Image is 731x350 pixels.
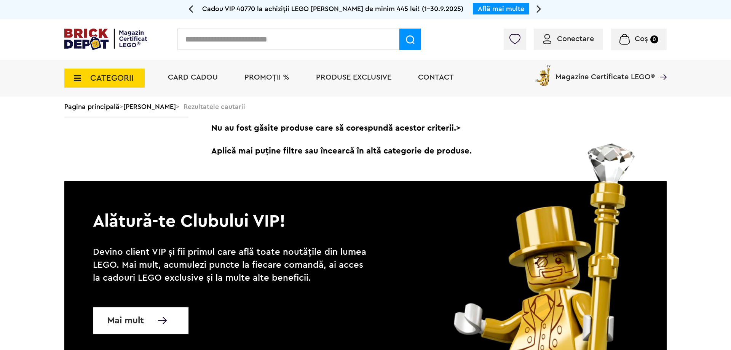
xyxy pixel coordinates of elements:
[90,74,134,82] span: CATEGORII
[123,103,176,110] a: [PERSON_NAME]
[555,63,655,81] span: Magazine Certificate LEGO®
[650,35,658,43] small: 0
[244,74,289,81] a: PROMOȚII %
[543,35,594,43] a: Conectare
[158,317,167,324] img: Mai multe informatii
[655,63,667,71] a: Magazine Certificate LEGO®
[205,117,667,139] span: Nu au fost găsite produse care să corespundă acestor criterii.>
[64,103,120,110] a: Pagina principală
[635,35,648,43] span: Coș
[64,97,667,117] div: > > Rezultatele cautarii
[64,181,667,233] p: Alătură-te Clubului VIP!
[205,139,667,162] span: Aplică mai puține filtre sau încearcă în altă categorie de produse.
[107,317,144,324] span: Mai mult
[93,246,371,284] p: Devino client VIP și fii primul care află toate noutățile din lumea LEGO. Mai mult, acumulezi pun...
[316,74,391,81] a: Produse exclusive
[557,35,594,43] span: Conectare
[418,74,454,81] a: Contact
[93,307,189,334] a: Mai mult
[168,74,218,81] a: Card Cadou
[202,5,463,12] span: Cadou VIP 40770 la achiziții LEGO [PERSON_NAME] de minim 445 lei! (1-30.9.2025)
[478,5,524,12] a: Află mai multe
